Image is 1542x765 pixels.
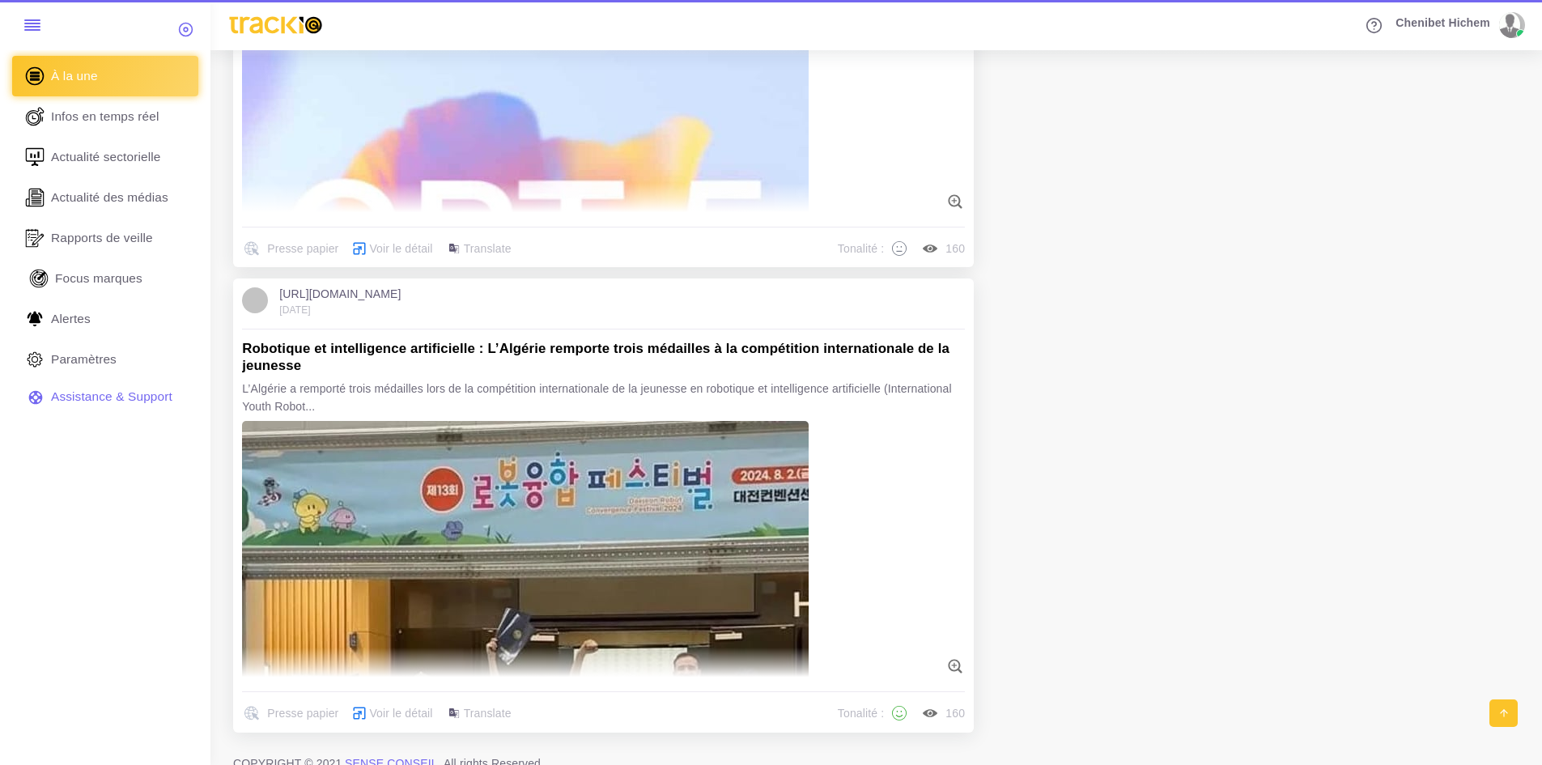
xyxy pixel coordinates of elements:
[51,229,153,247] span: Rapports de veille
[350,239,369,258] img: Agrandir
[12,137,198,177] a: Actualité sectorielle
[12,339,198,380] a: Paramètres
[51,148,161,166] span: Actualité sectorielle
[222,9,329,41] img: trackio.svg
[838,705,884,721] span: Tonalité :
[12,299,198,339] a: Alertes
[350,703,369,723] img: Agrandir
[338,239,432,258] a: Voir le détail
[51,108,159,125] span: Infos en temps réel
[23,347,47,372] img: parametre.svg
[12,96,198,137] a: Infos en temps réel
[920,703,940,723] img: impressions
[1499,12,1520,38] img: avatar
[267,705,338,721] span: Presse papier
[444,239,464,258] img: Translate
[890,239,909,258] img: neutre
[945,192,965,211] img: zoom
[23,307,47,331] img: Alerte.svg
[444,703,464,723] img: Translate
[267,240,338,257] span: Presse papier
[23,64,47,88] img: home.svg
[12,218,198,258] a: Rapports de veille
[242,239,261,258] img: siteweb.svg
[338,703,432,723] a: Voir le détail
[1388,12,1531,38] a: Chenibet Hichem avatar
[23,185,47,210] img: revue-editorielle.svg
[1395,17,1489,28] span: Chenibet Hichem
[51,310,91,328] span: Alertes
[242,703,261,723] img: siteweb.svg
[27,266,51,291] img: focus-marques.svg
[433,703,512,723] a: Translate
[12,56,198,96] a: À la une
[51,189,168,206] span: Actualité des médias
[12,177,198,218] a: Actualité des médias
[23,104,47,129] img: revue-live.svg
[369,240,432,257] span: Voir le détail
[945,657,965,676] img: zoom
[279,304,311,316] small: [DATE]
[242,380,965,416] p: L’Algérie a remporté trois médailles lors de la compétition internationale de la jeunesse en robo...
[945,705,965,721] span: 160
[369,705,432,721] span: Voir le détail
[12,258,198,299] a: Focus marques
[945,240,965,257] span: 160
[51,388,172,406] span: Assistance & Support
[242,341,965,373] h5: Robotique et intelligence artificielle : L’Algérie remporte trois médailles à la compétition inte...
[51,351,117,368] span: Paramètres
[890,703,909,723] img: positive
[920,239,940,258] img: impressions
[838,240,884,257] span: Tonalité :
[55,270,142,287] span: Focus marques
[23,226,47,250] img: rapport_1.svg
[433,239,512,258] a: Translate
[23,145,47,169] img: revue-sectorielle.svg
[279,287,401,301] h6: [URL][DOMAIN_NAME]
[51,67,98,85] span: À la une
